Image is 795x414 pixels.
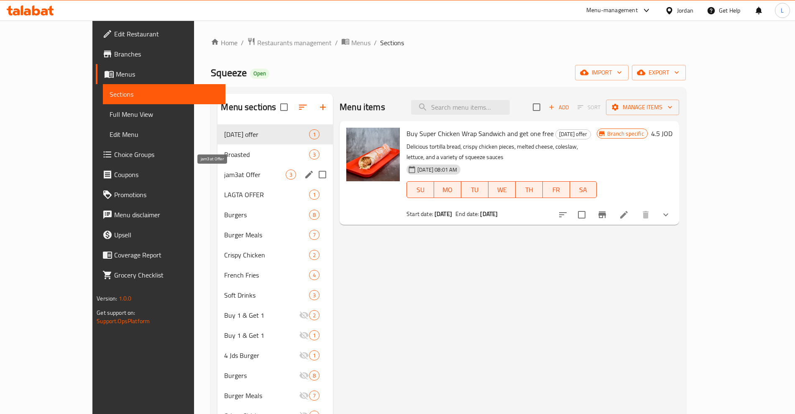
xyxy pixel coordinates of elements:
[340,101,385,113] h2: Menu items
[346,128,400,181] img: Buy Super Chicken Wrap Sandwich and get one free
[582,67,622,78] span: import
[211,37,685,48] nav: breadcrumb
[309,270,320,280] div: items
[313,97,333,117] button: Add section
[299,310,309,320] svg: Inactive section
[545,101,572,114] span: Add item
[217,225,333,245] div: Burger Meals7
[341,37,371,48] a: Menus
[217,285,333,305] div: Soft Drinks3
[309,231,319,239] span: 7
[110,89,218,99] span: Sections
[286,171,296,179] span: 3
[488,181,516,198] button: WE
[247,37,332,48] a: Restaurants management
[257,38,332,48] span: Restaurants management
[309,210,320,220] div: items
[309,191,319,199] span: 1
[553,205,573,225] button: sort-choices
[406,141,597,162] p: Delicious tortilla bread, crispy chicken pieces, melted cheese, coleslaw, lettuce, and a variety ...
[286,170,296,180] div: items
[309,290,320,300] div: items
[293,97,313,117] span: Sort sections
[480,208,498,219] b: [DATE]
[406,181,434,198] button: SU
[309,250,320,260] div: items
[309,271,319,279] span: 4
[555,129,591,139] div: Labor Day offer
[103,84,225,104] a: Sections
[437,184,458,196] span: MO
[224,190,309,200] span: LAGTA OFFER
[519,184,539,196] span: TH
[224,210,309,220] span: Burgers
[351,38,371,48] span: Menus
[455,208,479,219] span: End date:
[96,64,225,84] a: Menus
[406,208,433,219] span: Start date:
[573,206,590,224] span: Select to update
[217,124,333,144] div: [DATE] offer1
[309,230,320,240] div: items
[224,310,299,320] div: Buy 1 & Get 1
[435,208,452,219] b: [DATE]
[465,184,485,196] span: TU
[224,290,309,300] span: Soft Drinks
[604,130,647,138] span: Branch specific
[114,149,218,159] span: Choice Groups
[309,149,320,159] div: items
[217,144,333,165] div: Broasted3
[543,181,570,198] button: FR
[573,184,594,196] span: SA
[309,350,320,360] div: items
[96,205,225,225] a: Menu disclaimer
[380,38,404,48] span: Sections
[97,293,117,304] span: Version:
[636,205,656,225] button: delete
[217,185,333,205] div: LAGTA OFFER1
[110,109,218,119] span: Full Menu View
[528,98,545,116] span: Select section
[96,165,225,185] a: Coupons
[335,38,338,48] li: /
[110,129,218,139] span: Edit Menu
[119,293,132,304] span: 1.0.0
[217,345,333,365] div: 4 Jds Burger1
[461,181,488,198] button: TU
[309,129,320,139] div: items
[299,330,309,340] svg: Inactive section
[224,230,309,240] span: Burger Meals
[309,131,319,139] span: 1
[516,181,543,198] button: TH
[114,170,218,180] span: Coupons
[224,129,309,139] div: Labor Day offer
[651,128,672,139] h6: 4.5 JOD
[309,190,320,200] div: items
[224,391,299,401] div: Burger Meals
[217,265,333,285] div: French Fries4
[224,330,299,340] div: Buy 1 & Get 1
[211,63,247,82] span: Squeeze
[545,101,572,114] button: Add
[250,69,269,79] div: Open
[309,311,319,319] span: 2
[592,205,612,225] button: Branch-specific-item
[575,65,629,80] button: import
[96,245,225,265] a: Coverage Report
[224,350,299,360] div: 4 Jds Burger
[217,165,333,185] div: jam3at Offer3edit
[309,352,319,360] span: 1
[103,104,225,124] a: Full Menu View
[221,101,276,113] h2: Menu sections
[309,370,320,381] div: items
[374,38,377,48] li: /
[217,365,333,386] div: Burgers8
[309,391,320,401] div: items
[224,170,286,180] span: jam3at Offer
[434,181,461,198] button: MO
[492,184,512,196] span: WE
